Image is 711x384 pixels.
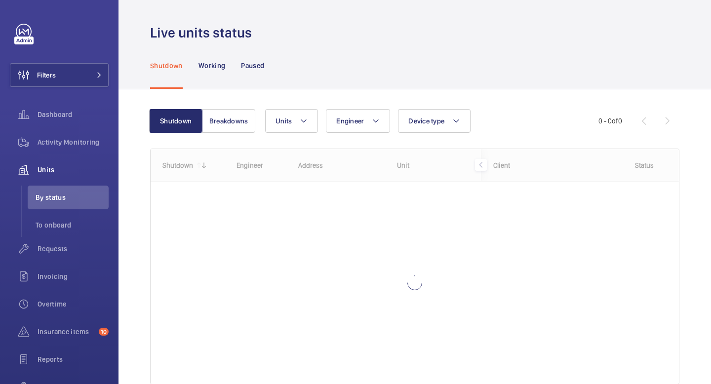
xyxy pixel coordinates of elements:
[10,63,109,87] button: Filters
[149,109,202,133] button: Shutdown
[38,110,109,119] span: Dashboard
[38,299,109,309] span: Overtime
[38,271,109,281] span: Invoicing
[38,327,95,337] span: Insurance items
[37,70,56,80] span: Filters
[38,165,109,175] span: Units
[398,109,471,133] button: Device type
[276,117,292,125] span: Units
[408,117,444,125] span: Device type
[99,328,109,336] span: 10
[198,61,225,71] p: Working
[36,220,109,230] span: To onboard
[38,244,109,254] span: Requests
[241,61,264,71] p: Paused
[612,117,618,125] span: of
[38,354,109,364] span: Reports
[38,137,109,147] span: Activity Monitoring
[150,24,258,42] h1: Live units status
[336,117,364,125] span: Engineer
[202,109,255,133] button: Breakdowns
[36,192,109,202] span: By status
[326,109,390,133] button: Engineer
[150,61,183,71] p: Shutdown
[598,117,622,124] span: 0 - 0 0
[265,109,318,133] button: Units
